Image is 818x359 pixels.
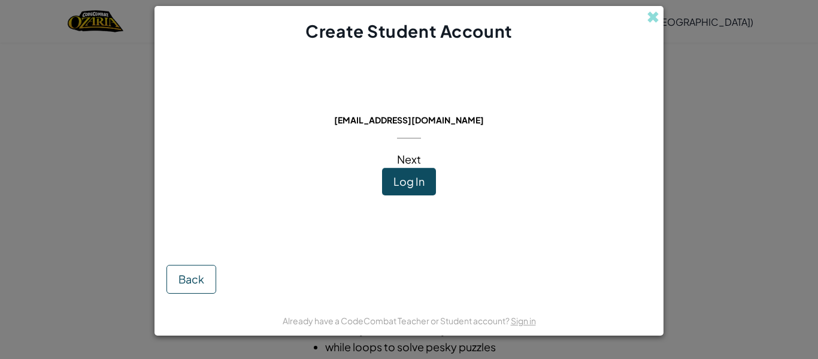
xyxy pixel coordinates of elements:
[178,272,204,286] span: Back
[511,315,536,326] a: Sign in
[166,265,216,294] button: Back
[393,174,425,188] span: Log In
[305,20,512,41] span: Create Student Account
[334,114,484,125] span: [EMAIL_ADDRESS][DOMAIN_NAME]
[397,152,421,166] span: Next
[283,315,511,326] span: Already have a CodeCombat Teacher or Student account?
[382,168,436,195] button: Log In
[325,98,494,111] span: This email is already in use:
